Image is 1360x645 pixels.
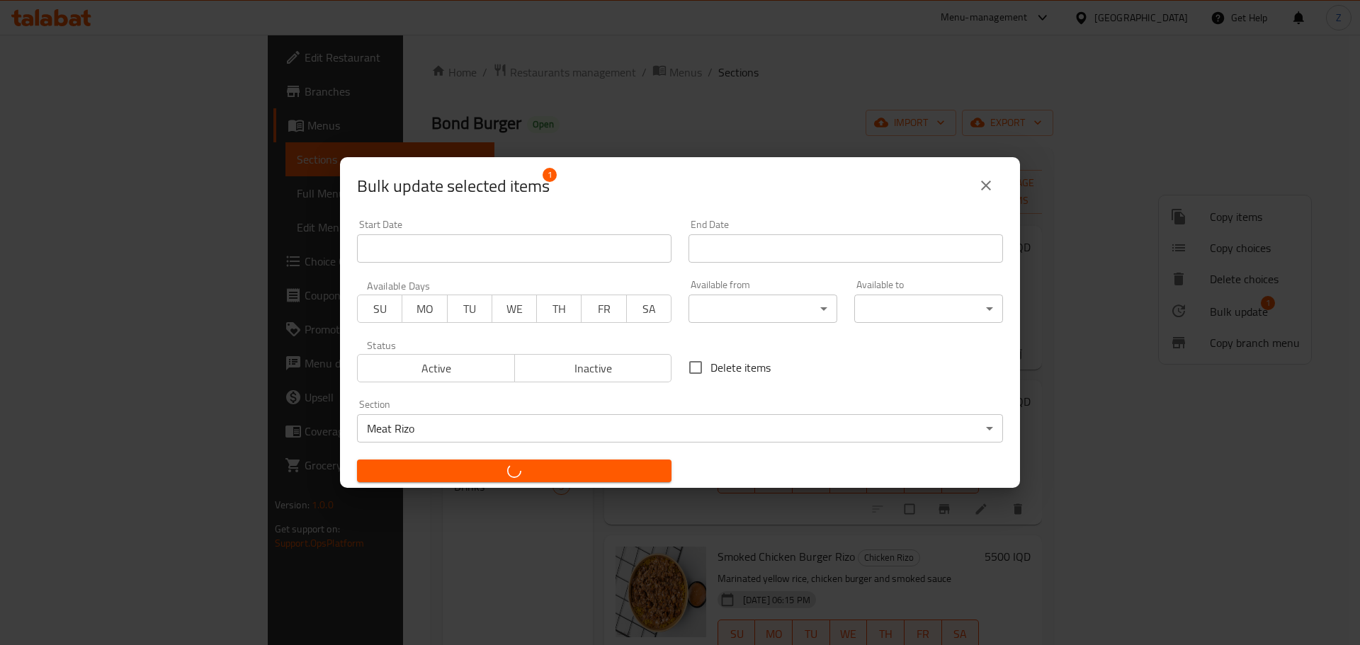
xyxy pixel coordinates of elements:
div: ​ [688,295,837,323]
button: SA [626,295,671,323]
button: WE [492,295,537,323]
span: FR [587,299,620,319]
button: SU [357,295,402,323]
button: TH [536,295,582,323]
button: MO [402,295,447,323]
span: SA [633,299,666,319]
span: MO [408,299,441,319]
button: Inactive [514,354,672,382]
span: TU [453,299,487,319]
button: close [969,169,1003,202]
button: TU [447,295,492,323]
span: TH [543,299,576,319]
button: Active [357,354,515,382]
div: ​ [854,295,1003,323]
span: Selected items count [357,175,550,198]
span: Inactive [521,358,667,379]
span: SU [363,299,397,319]
span: WE [498,299,531,319]
span: 1 [543,168,557,182]
span: Delete items [710,359,771,376]
span: Active [363,358,509,379]
div: Meat Rizo [357,414,1003,443]
button: FR [581,295,626,323]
